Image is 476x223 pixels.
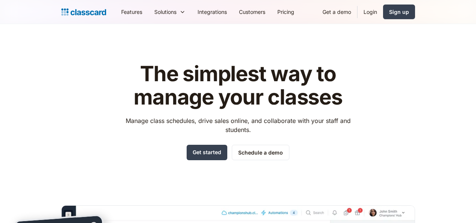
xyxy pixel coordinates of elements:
[192,3,233,20] a: Integrations
[316,3,357,20] a: Get a demo
[115,3,148,20] a: Features
[119,62,357,109] h1: The simplest way to manage your classes
[232,145,289,160] a: Schedule a demo
[389,8,409,16] div: Sign up
[148,3,192,20] div: Solutions
[119,116,357,134] p: Manage class schedules, drive sales online, and collaborate with your staff and students.
[271,3,300,20] a: Pricing
[154,8,176,16] div: Solutions
[383,5,415,19] a: Sign up
[61,7,106,17] a: home
[187,145,227,160] a: Get started
[233,3,271,20] a: Customers
[357,3,383,20] a: Login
